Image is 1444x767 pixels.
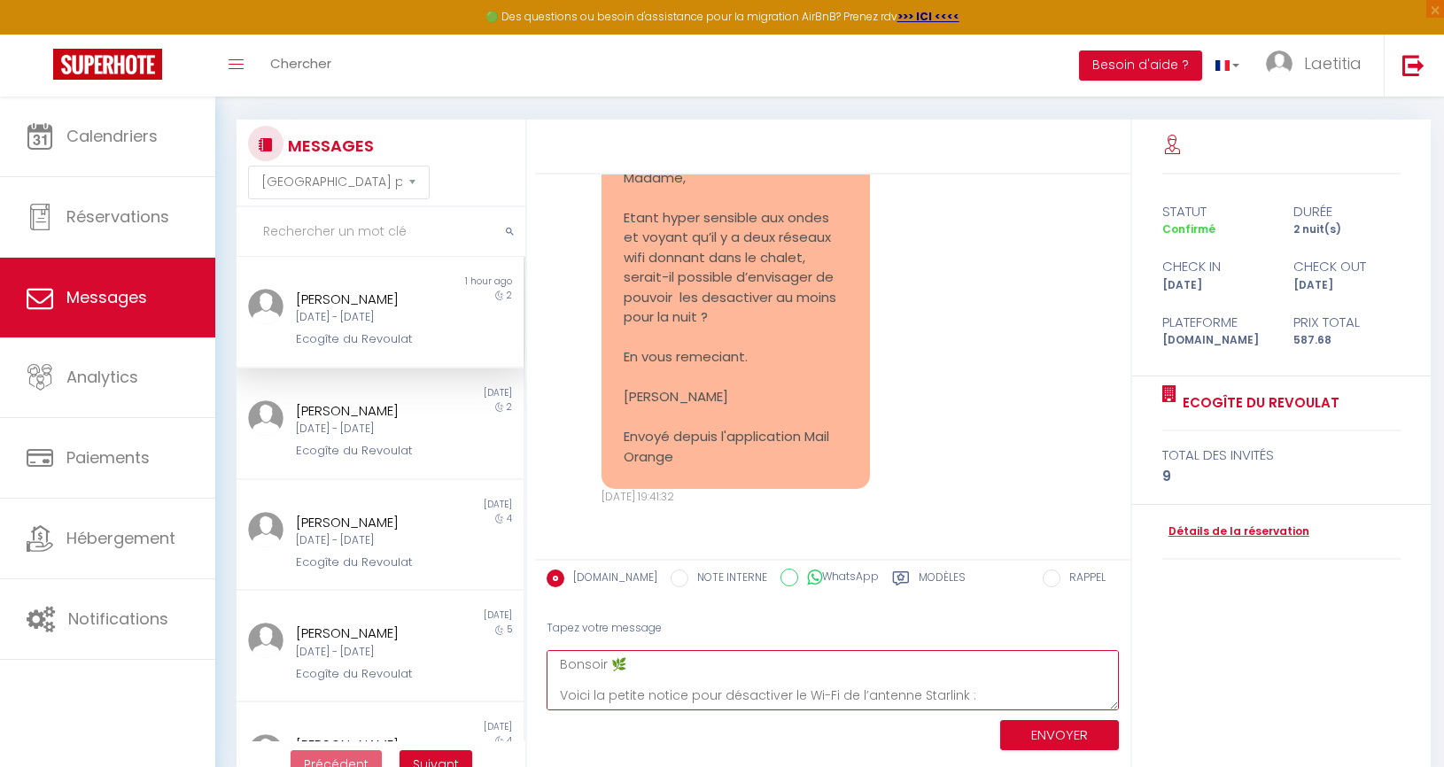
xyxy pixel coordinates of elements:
div: [DATE] 19:41:32 [602,489,870,506]
input: Rechercher un mot clé [237,207,525,257]
label: NOTE INTERNE [688,569,767,589]
div: [DATE] [1151,277,1282,294]
span: 4 [507,734,512,748]
img: ... [248,289,283,324]
span: Notifications [68,608,168,630]
img: ... [1266,50,1293,77]
div: Tapez votre message [547,607,1119,650]
div: Ecogîte du Revoulat [296,665,440,683]
h3: MESSAGES [283,126,374,166]
div: [PERSON_NAME] [296,623,440,644]
div: [PERSON_NAME] [296,734,440,755]
span: Chercher [270,54,331,73]
span: Confirmé [1162,221,1215,236]
img: ... [248,400,283,436]
div: Ecogîte du Revoulat [296,330,440,348]
div: [DOMAIN_NAME] [1151,332,1282,349]
pre: Wifi Madame, Etant hyper sensible aux ondes et voyant qu’il y a deux réseaux wifi donnant dans le... [624,128,848,468]
span: 2 [507,289,512,302]
div: Ecogîte du Revoulat [296,554,440,571]
img: ... [248,623,283,658]
div: [PERSON_NAME] [296,400,440,422]
div: [DATE] [380,720,524,734]
div: statut [1151,201,1282,222]
div: 1 hour ago [380,275,524,289]
span: 2 [507,400,512,414]
span: Calendriers [66,125,158,147]
span: 5 [507,623,512,636]
button: Besoin d'aide ? [1079,50,1202,81]
span: Messages [66,286,147,308]
a: ... Laetitia [1253,35,1384,97]
div: [DATE] [1282,277,1413,294]
label: WhatsApp [798,569,879,588]
div: [DATE] [380,498,524,512]
img: ... [248,512,283,547]
div: total des invités [1162,445,1401,466]
span: Hébergement [66,527,175,549]
label: RAPPEL [1060,569,1106,589]
div: [DATE] - [DATE] [296,532,440,549]
img: logout [1402,54,1425,76]
span: Analytics [66,366,138,388]
div: [DATE] [380,386,524,400]
div: 2 nuit(s) [1282,221,1413,238]
a: Détails de la réservation [1162,523,1309,540]
div: [PERSON_NAME] [296,512,440,533]
div: [DATE] - [DATE] [296,644,440,661]
div: 9 [1162,466,1401,487]
div: [DATE] [380,608,524,623]
a: >>> ICI <<<< [897,9,959,24]
span: Laetitia [1304,52,1362,74]
div: check out [1282,256,1413,277]
div: Ecogîte du Revoulat [296,442,440,460]
div: [PERSON_NAME] [296,289,440,310]
div: durée [1282,201,1413,222]
div: [DATE] - [DATE] [296,421,440,438]
div: Plateforme [1151,312,1282,333]
span: Réservations [66,205,169,228]
div: 587.68 [1282,332,1413,349]
label: [DOMAIN_NAME] [564,569,657,589]
div: Prix total [1282,312,1413,333]
a: Chercher [257,35,345,97]
img: Super Booking [53,49,162,80]
a: Ecogîte du Revoulat [1176,392,1339,414]
label: Modèles [919,569,966,592]
button: ENVOYER [1000,720,1119,751]
span: Paiements [66,446,150,469]
span: 4 [507,512,512,525]
div: [DATE] - [DATE] [296,309,440,326]
div: check in [1151,256,1282,277]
